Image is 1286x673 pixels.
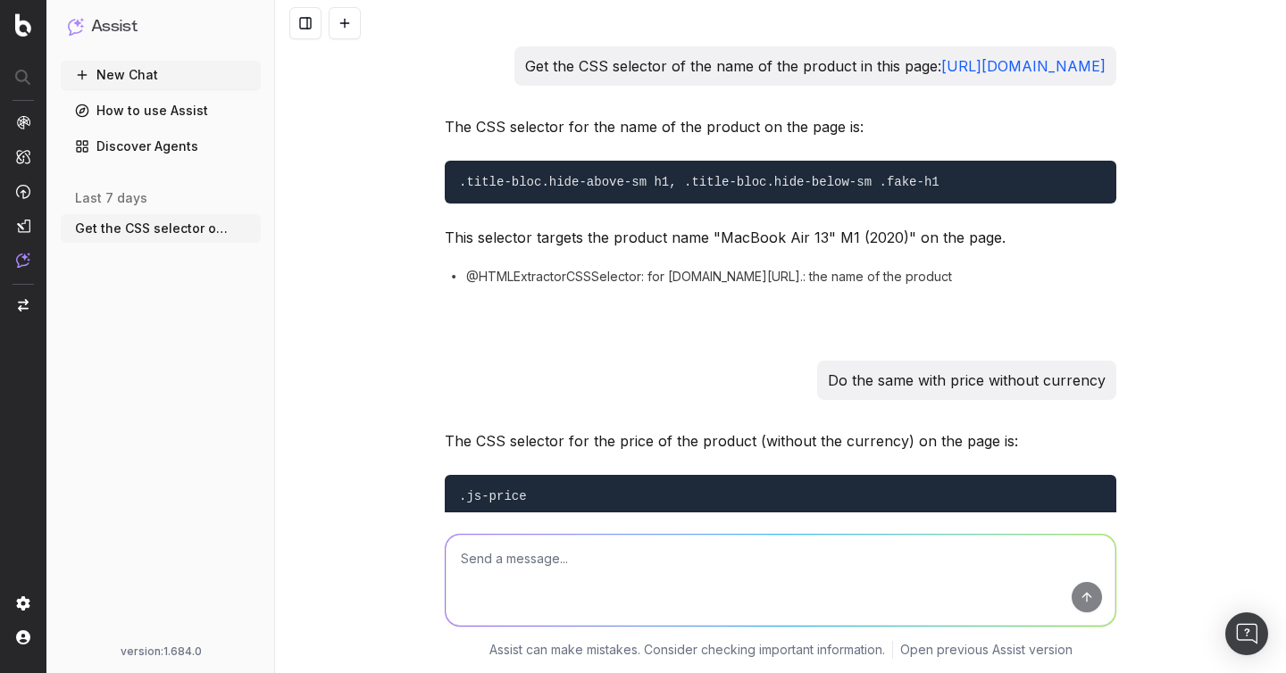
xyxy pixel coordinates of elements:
span: Get the CSS selector of the name of the [75,220,232,237]
img: Switch project [18,299,29,312]
code: .js-price [459,489,527,503]
img: Activation [16,184,30,199]
p: Get the CSS selector of the name of the product in this page: [525,54,1106,79]
p: The CSS selector for the name of the product on the page is: [445,114,1116,139]
button: Get the CSS selector of the name of the [61,214,261,243]
img: Studio [16,219,30,233]
img: Setting [16,596,30,611]
p: The CSS selector for the price of the product (without the currency) on the page is: [445,428,1116,453]
h1: Assist [91,14,138,39]
img: Assist [68,18,84,35]
img: Assist [16,253,30,268]
span: last 7 days [75,189,147,207]
img: Botify logo [15,13,31,37]
p: Assist can make mistakes. Consider checking important information. [489,641,885,659]
a: Discover Agents [61,132,261,161]
a: How to use Assist [61,96,261,125]
p: This selector targets the product name "MacBook Air 13" M1 (2020)" on the page. [445,225,1116,250]
img: My account [16,630,30,644]
button: Assist [68,14,254,39]
div: Open Intercom Messenger [1225,612,1268,655]
img: Intelligence [16,149,30,164]
img: Analytics [16,115,30,129]
a: Open previous Assist version [900,641,1073,659]
code: .title-bloc.hide-above-sm h1, .title-bloc.hide-below-sm .fake-h1 [459,175,939,189]
button: New Chat [61,61,261,89]
a: [URL][DOMAIN_NAME] [941,57,1106,75]
p: Do the same with price without currency [828,368,1106,393]
span: @HTMLExtractorCSSSelector: for [DOMAIN_NAME][URL].: the name of the product [466,268,952,286]
div: version: 1.684.0 [68,644,254,659]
